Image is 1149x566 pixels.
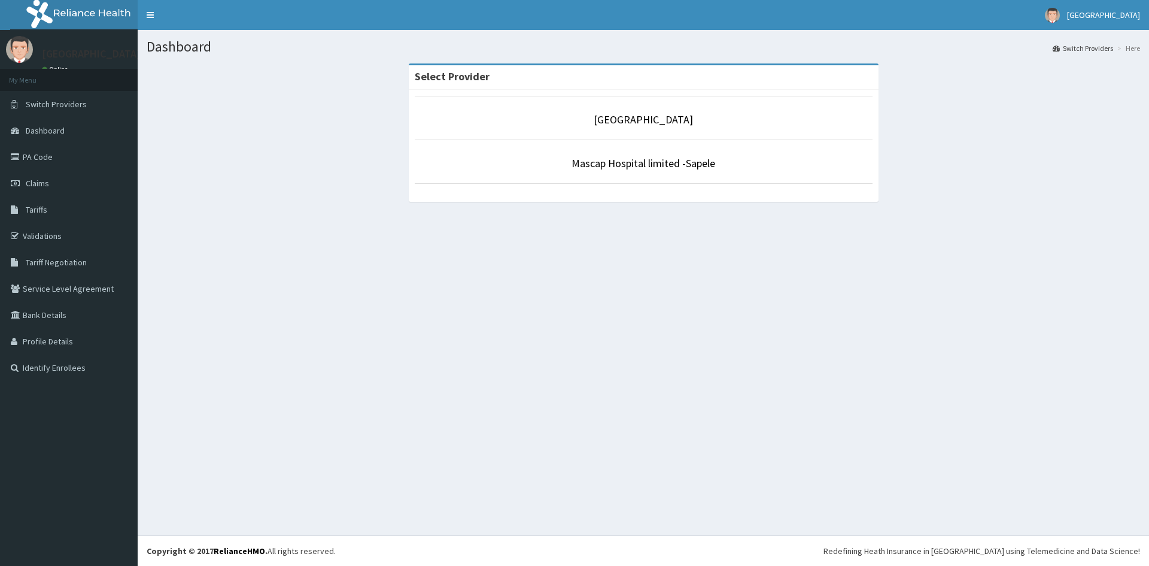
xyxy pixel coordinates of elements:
[26,125,65,136] span: Dashboard
[42,49,141,59] p: [GEOGRAPHIC_DATA]
[26,204,47,215] span: Tariffs
[823,545,1140,557] div: Redefining Heath Insurance in [GEOGRAPHIC_DATA] using Telemedicine and Data Science!
[26,99,87,110] span: Switch Providers
[1067,10,1140,20] span: [GEOGRAPHIC_DATA]
[415,69,490,83] strong: Select Provider
[214,546,265,556] a: RelianceHMO
[42,65,71,74] a: Online
[1053,43,1113,53] a: Switch Providers
[138,535,1149,566] footer: All rights reserved.
[594,113,693,126] a: [GEOGRAPHIC_DATA]
[572,156,715,170] a: Mascap Hospital limited -Sapele
[1045,8,1060,23] img: User Image
[26,178,49,189] span: Claims
[147,546,268,556] strong: Copyright © 2017 .
[6,36,33,63] img: User Image
[1114,43,1140,53] li: Here
[26,257,87,268] span: Tariff Negotiation
[147,39,1140,55] h1: Dashboard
